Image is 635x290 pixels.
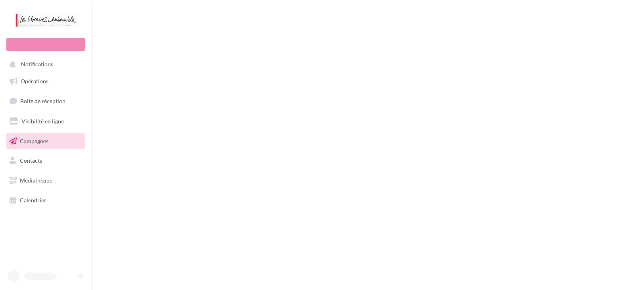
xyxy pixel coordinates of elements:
[5,152,87,169] a: Contacts
[20,157,42,164] span: Contacts
[6,38,85,51] div: Nouvelle campagne
[20,197,46,204] span: Calendrier
[20,98,65,104] span: Boîte de réception
[5,192,87,209] a: Calendrier
[5,172,87,189] a: Médiathèque
[21,61,53,68] span: Notifications
[21,78,48,85] span: Opérations
[20,177,52,184] span: Médiathèque
[5,113,87,130] a: Visibilité en ligne
[5,73,87,90] a: Opérations
[5,133,87,150] a: Campagnes
[20,137,48,144] span: Campagnes
[5,92,87,109] a: Boîte de réception
[21,118,64,125] span: Visibilité en ligne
